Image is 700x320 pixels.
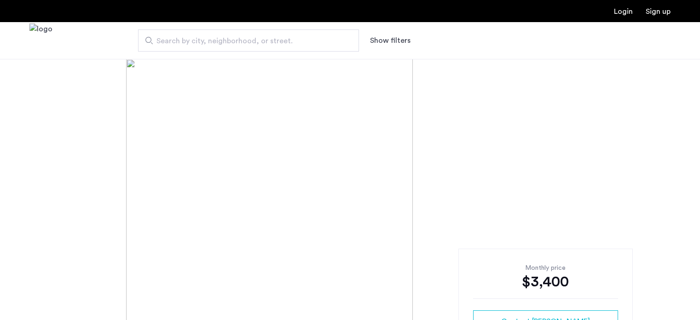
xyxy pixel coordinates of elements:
div: $3,400 [473,273,618,291]
a: Login [614,8,633,15]
div: Monthly price [473,263,618,273]
span: Search by city, neighborhood, or street. [156,35,333,47]
a: Registration [646,8,671,15]
img: logo [29,23,52,58]
a: Cazamio Logo [29,23,52,58]
input: Apartment Search [138,29,359,52]
button: Show or hide filters [370,35,411,46]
